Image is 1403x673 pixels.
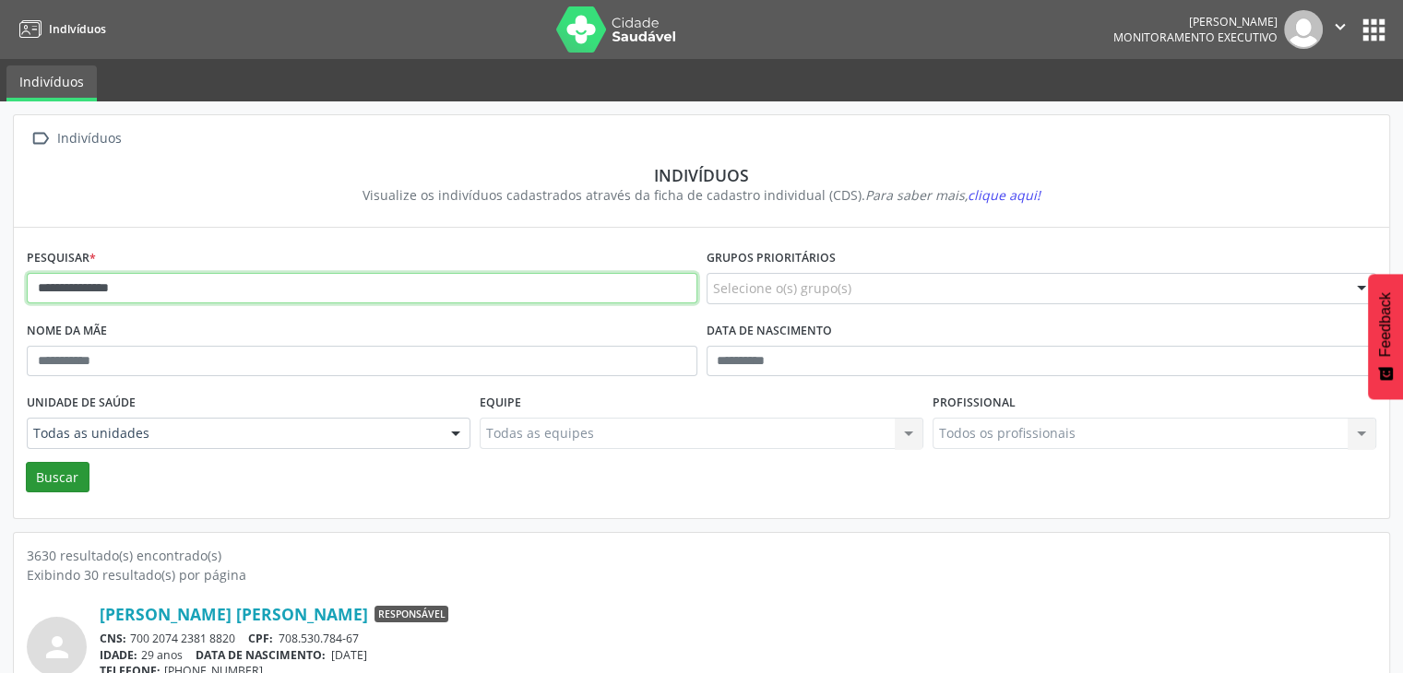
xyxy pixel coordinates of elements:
[331,647,367,663] span: [DATE]
[40,185,1363,205] div: Visualize os indivíduos cadastrados através da ficha de cadastro individual (CDS).
[27,389,136,418] label: Unidade de saúde
[27,317,107,346] label: Nome da mãe
[1113,30,1278,45] span: Monitoramento Executivo
[27,125,125,152] a:  Indivíduos
[865,186,1040,204] i: Para saber mais,
[933,389,1016,418] label: Profissional
[1284,10,1323,49] img: img
[27,546,1376,565] div: 3630 resultado(s) encontrado(s)
[1368,274,1403,399] button: Feedback - Mostrar pesquisa
[49,21,106,37] span: Indivíduos
[713,278,851,298] span: Selecione o(s) grupo(s)
[248,631,273,646] span: CPF:
[480,389,521,418] label: Equipe
[6,65,97,101] a: Indivíduos
[100,604,368,624] a: [PERSON_NAME] [PERSON_NAME]
[27,565,1376,584] div: Exibindo 30 resultado(s) por página
[13,14,106,44] a: Indivíduos
[1358,14,1390,46] button: apps
[1330,17,1350,37] i: 
[100,631,1376,646] div: 700 2074 2381 8820
[27,125,54,152] i: 
[100,647,1376,663] div: 29 anos
[1113,14,1278,30] div: [PERSON_NAME]
[375,606,448,622] span: Responsável
[26,462,89,493] button: Buscar
[196,647,326,663] span: DATA DE NASCIMENTO:
[1377,292,1394,357] span: Feedback
[27,244,96,273] label: Pesquisar
[279,631,359,646] span: 708.530.784-67
[968,186,1040,204] span: clique aqui!
[707,317,832,346] label: Data de nascimento
[100,631,126,646] span: CNS:
[54,125,125,152] div: Indivíduos
[100,647,137,663] span: IDADE:
[1323,10,1358,49] button: 
[707,244,836,273] label: Grupos prioritários
[40,165,1363,185] div: Indivíduos
[33,424,433,443] span: Todas as unidades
